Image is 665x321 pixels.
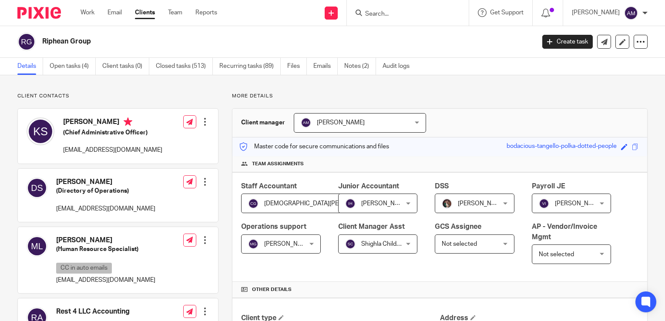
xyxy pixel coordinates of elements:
p: Master code for secure communications and files [239,142,389,151]
a: Notes (2) [344,58,376,75]
div: bodacious-tangello-polka-dotted-people [507,142,617,152]
img: svg%3E [27,117,54,145]
a: Audit logs [383,58,416,75]
span: Team assignments [252,160,304,167]
img: svg%3E [345,198,356,209]
span: Not selected [442,241,477,247]
span: Junior Accountant [338,183,399,190]
img: svg%3E [248,239,259,249]
span: Not selected [539,251,574,257]
h5: (Directory of Operations) [56,187,155,195]
p: CC in auto emails [56,263,112,274]
p: [EMAIL_ADDRESS][DOMAIN_NAME] [63,146,162,154]
span: [PERSON_NAME] [264,241,312,247]
a: Team [168,8,182,17]
h2: Riphean Group [42,37,432,46]
i: Primary [124,117,132,126]
a: Files [287,58,307,75]
a: Emails [313,58,338,75]
img: Pixie [17,7,61,19]
img: svg%3E [624,6,638,20]
span: Operations support [241,223,306,230]
p: More details [232,93,648,100]
img: svg%3E [539,198,549,209]
img: svg%3E [27,236,47,257]
a: Details [17,58,43,75]
p: [EMAIL_ADDRESS][DOMAIN_NAME] [56,204,155,213]
a: Recurring tasks (89) [219,58,281,75]
p: [PERSON_NAME] [572,8,620,17]
span: Staff Accountant [241,183,297,190]
span: Shighla Childers [361,241,405,247]
a: Closed tasks (513) [156,58,213,75]
span: GCS Assignee [435,223,481,230]
span: [DEMOGRAPHIC_DATA][PERSON_NAME] [264,201,377,207]
p: Client contacts [17,93,218,100]
img: svg%3E [301,117,311,128]
img: svg%3E [17,33,36,51]
span: AP - Vendor/Invoice Mgmt [532,223,597,240]
span: Client Manager Asst [338,223,405,230]
h5: (Chief Administrative Officer) [63,128,162,137]
span: [PERSON_NAME] [458,201,506,207]
input: Search [364,10,443,18]
span: Get Support [490,10,524,16]
h4: Rest 4 LLC Accounting [56,307,155,316]
span: [PERSON_NAME] [361,201,409,207]
img: svg%3E [248,198,259,209]
span: Other details [252,286,292,293]
span: [PERSON_NAME] [317,120,365,126]
span: Payroll JE [532,183,565,190]
p: [EMAIL_ADDRESS][DOMAIN_NAME] [56,276,155,284]
h4: [PERSON_NAME] [56,236,155,245]
h5: (Human Resource Specialist) [56,245,155,254]
a: Create task [542,35,593,49]
img: svg%3E [27,177,47,198]
img: svg%3E [345,239,356,249]
h4: [PERSON_NAME] [63,117,162,128]
a: Reports [195,8,217,17]
h3: Client manager [241,118,285,127]
a: Clients [135,8,155,17]
a: Work [81,8,94,17]
a: Email [107,8,122,17]
span: [PERSON_NAME] [555,201,603,207]
a: Open tasks (4) [50,58,96,75]
a: Client tasks (0) [102,58,149,75]
h4: [PERSON_NAME] [56,177,155,187]
span: DSS [435,183,449,190]
img: Profile%20picture%20JUS.JPG [442,198,452,209]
